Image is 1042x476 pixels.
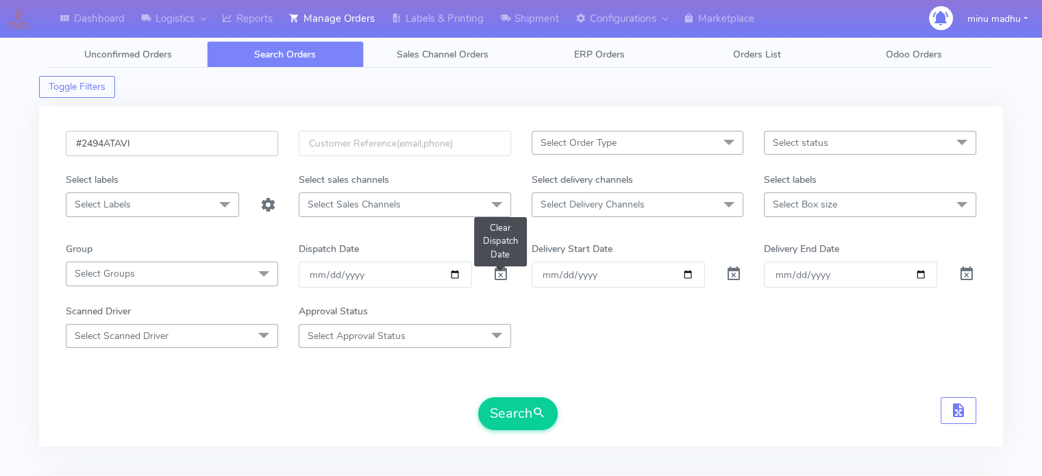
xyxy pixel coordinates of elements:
span: Select Approval Status [308,329,406,342]
span: Orders List [733,48,781,61]
span: Select status [773,136,828,149]
span: Search Orders [254,48,316,61]
input: Order Id [66,131,278,156]
label: Group [66,242,92,256]
button: minu madhu [957,5,1038,33]
span: Select Order Type [541,136,617,149]
button: Search [478,397,558,430]
label: Select labels [764,173,817,187]
label: Select delivery channels [532,173,633,187]
span: Select Delivery Channels [541,198,645,211]
span: Select Scanned Driver [75,329,169,342]
label: Scanned Driver [66,304,131,318]
ul: Tabs [49,41,993,68]
label: Select labels [66,173,119,187]
label: Dispatch Date [299,242,359,256]
button: Toggle Filters [39,76,115,98]
label: Delivery Start Date [532,242,612,256]
span: Select Sales Channels [308,198,401,211]
label: Delivery End Date [764,242,839,256]
span: Select Groups [75,267,135,280]
label: Approval Status [299,304,368,318]
label: Select sales channels [299,173,389,187]
input: Customer Reference(email,phone) [299,131,511,156]
span: Unconfirmed Orders [84,48,172,61]
span: Odoo Orders [886,48,942,61]
span: Sales Channel Orders [397,48,488,61]
span: Select Labels [75,198,131,211]
span: Select Box size [773,198,837,211]
span: ERP Orders [574,48,625,61]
